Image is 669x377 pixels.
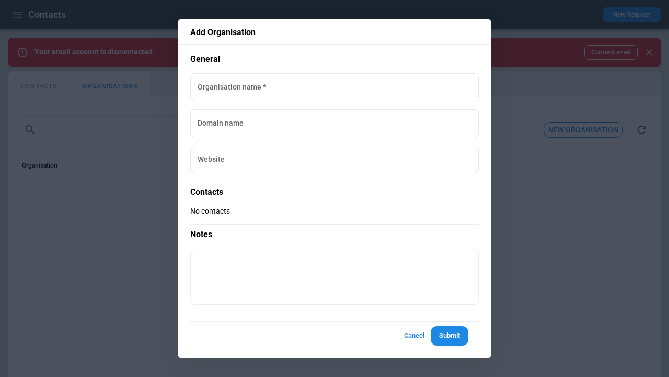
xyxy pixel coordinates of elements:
[431,326,468,346] button: Submit
[190,27,479,38] p: Add Organisation
[190,207,479,216] p: No contacts
[397,326,431,346] button: Cancel
[190,224,479,240] p: Notes
[190,182,479,198] p: Contacts
[190,53,479,65] p: General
